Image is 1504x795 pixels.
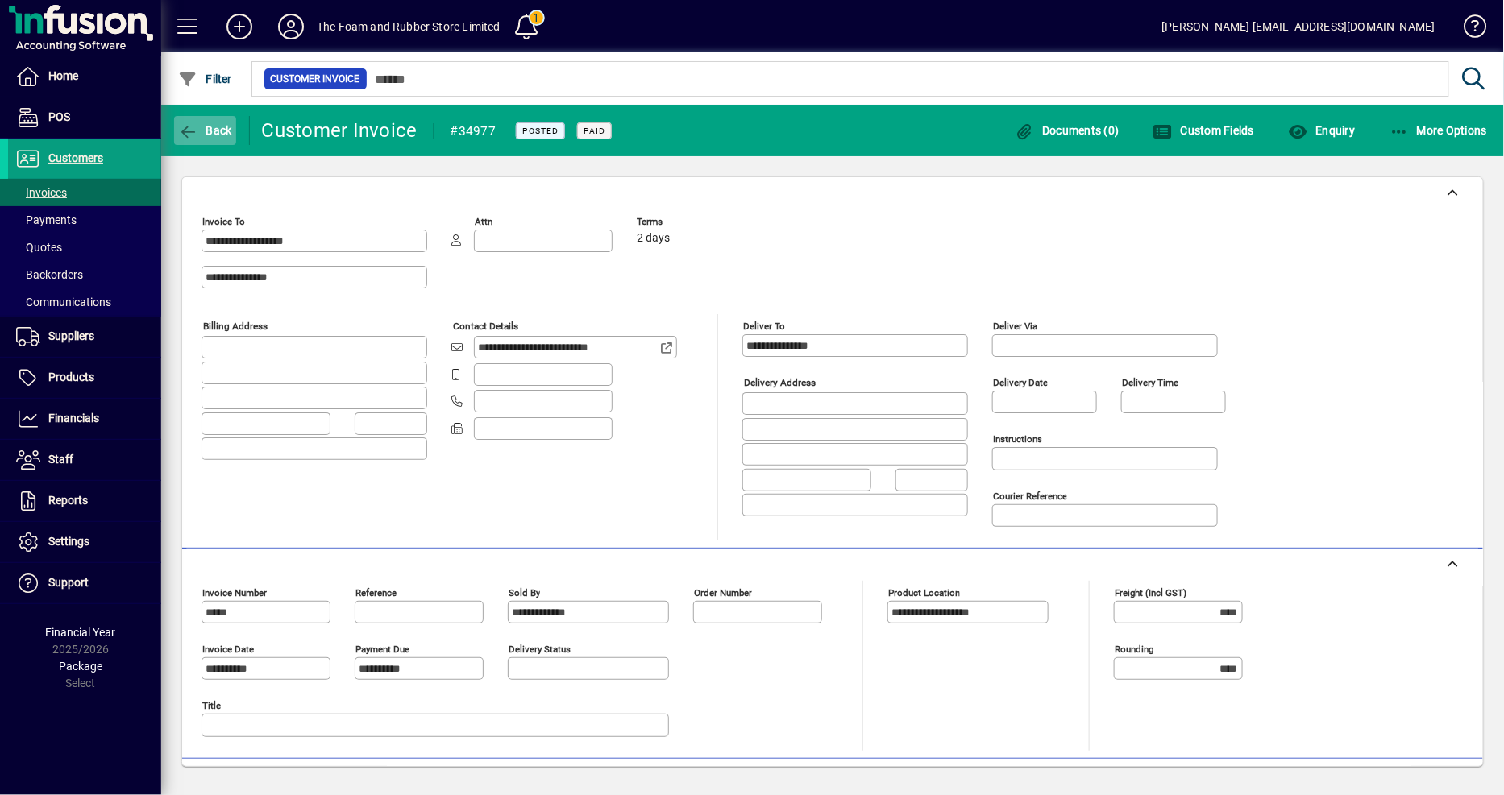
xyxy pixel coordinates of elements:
[48,453,73,466] span: Staff
[694,587,752,598] mat-label: Order number
[1386,116,1492,145] button: More Options
[993,491,1067,502] mat-label: Courier Reference
[48,576,89,589] span: Support
[1288,124,1355,137] span: Enquiry
[522,126,559,136] span: Posted
[8,522,161,562] a: Settings
[8,317,161,357] a: Suppliers
[1122,377,1178,388] mat-label: Delivery time
[16,186,67,199] span: Invoices
[8,288,161,316] a: Communications
[1011,116,1124,145] button: Documents (0)
[509,587,540,598] mat-label: Sold by
[48,151,103,164] span: Customers
[16,296,111,308] span: Communications
[8,261,161,288] a: Backorders
[48,110,70,123] span: POS
[1153,124,1255,137] span: Custom Fields
[8,206,161,234] a: Payments
[48,412,99,424] span: Financials
[1115,587,1186,598] mat-label: Freight (incl GST)
[317,14,501,39] div: The Foam and Rubber Store Limited
[8,440,161,480] a: Staff
[584,126,605,136] span: Paid
[46,626,116,639] span: Financial Year
[355,587,397,598] mat-label: Reference
[1284,116,1359,145] button: Enquiry
[1149,116,1259,145] button: Custom Fields
[451,118,496,144] div: #34977
[178,124,232,137] span: Back
[475,216,492,227] mat-label: Attn
[1162,14,1435,39] div: [PERSON_NAME] [EMAIL_ADDRESS][DOMAIN_NAME]
[8,563,161,603] a: Support
[16,241,62,254] span: Quotes
[202,587,267,598] mat-label: Invoice number
[8,358,161,398] a: Products
[48,494,88,507] span: Reports
[48,371,94,383] span: Products
[16,213,77,226] span: Payments
[637,217,733,227] span: Terms
[178,72,232,85] span: Filter
[202,700,221,711] mat-label: Title
[743,321,785,332] mat-label: Deliver To
[1115,644,1153,655] mat-label: Rounding
[8,179,161,206] a: Invoices
[48,535,89,548] span: Settings
[993,377,1048,388] mat-label: Delivery date
[8,97,161,138] a: POS
[1452,3,1484,56] a: Knowledge Base
[8,481,161,521] a: Reports
[174,64,236,93] button: Filter
[8,399,161,439] a: Financials
[161,116,250,145] app-page-header-button: Back
[637,232,670,245] span: 2 days
[202,644,254,655] mat-label: Invoice date
[262,118,418,143] div: Customer Invoice
[174,116,236,145] button: Back
[271,71,360,87] span: Customer Invoice
[888,587,960,598] mat-label: Product location
[202,216,245,227] mat-label: Invoice To
[993,433,1042,445] mat-label: Instructions
[48,329,94,342] span: Suppliers
[1015,124,1120,137] span: Documents (0)
[993,321,1037,332] mat-label: Deliver via
[48,69,78,82] span: Home
[1390,124,1488,137] span: More Options
[509,644,571,655] mat-label: Delivery status
[8,234,161,261] a: Quotes
[265,12,317,41] button: Profile
[8,56,161,97] a: Home
[214,12,265,41] button: Add
[355,644,409,655] mat-label: Payment due
[16,268,83,281] span: Backorders
[59,660,102,673] span: Package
